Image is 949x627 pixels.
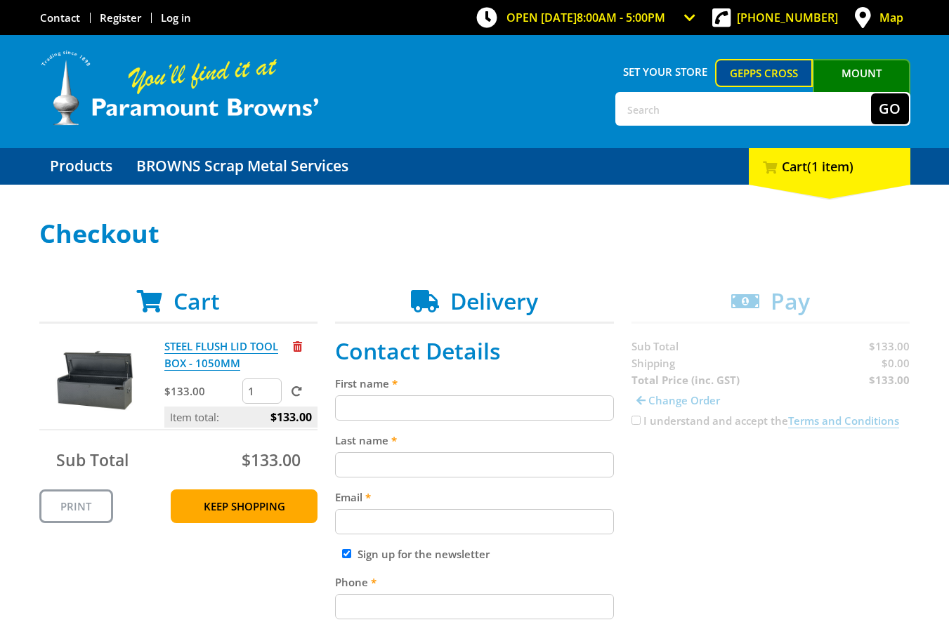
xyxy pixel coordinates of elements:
[39,489,113,523] a: Print
[358,547,490,561] label: Sign up for the newsletter
[335,594,614,619] input: Please enter your telephone number.
[126,148,359,185] a: Go to the BROWNS Scrap Metal Services page
[615,59,716,84] span: Set your store
[335,574,614,590] label: Phone
[242,449,301,471] span: $133.00
[871,93,909,124] button: Go
[335,452,614,477] input: Please enter your last name.
[174,286,220,316] span: Cart
[164,407,318,428] p: Item total:
[807,158,853,175] span: (1 item)
[617,93,871,124] input: Search
[39,49,320,127] img: Paramount Browns'
[335,432,614,449] label: Last name
[293,339,302,353] a: Remove from cart
[715,59,813,87] a: Gepps Cross
[39,148,123,185] a: Go to the Products page
[100,11,141,25] a: Go to the registration page
[335,509,614,534] input: Please enter your email address.
[164,339,278,371] a: STEEL FLUSH LID TOOL BOX - 1050MM
[813,59,910,112] a: Mount [PERSON_NAME]
[749,148,910,185] div: Cart
[577,10,665,25] span: 8:00am - 5:00pm
[171,489,318,523] a: Keep Shopping
[335,375,614,392] label: First name
[335,489,614,506] label: Email
[506,10,665,25] span: OPEN [DATE]
[335,338,614,364] h2: Contact Details
[40,11,80,25] a: Go to the Contact page
[39,220,910,248] h1: Checkout
[450,286,538,316] span: Delivery
[161,11,191,25] a: Log in
[164,383,240,400] p: $133.00
[53,338,137,422] img: STEEL FLUSH LID TOOL BOX - 1050MM
[56,449,129,471] span: Sub Total
[335,395,614,421] input: Please enter your first name.
[270,407,312,428] span: $133.00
